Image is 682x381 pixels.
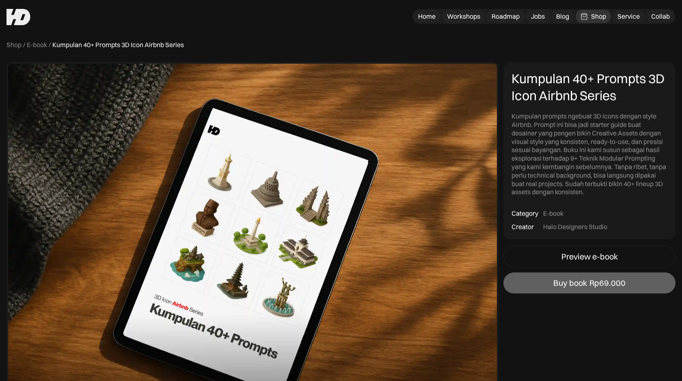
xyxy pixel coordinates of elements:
a: Shop [6,41,22,49]
div: / [23,41,25,49]
div: E-book [543,209,563,218]
div: Service [617,12,640,21]
div: Kumpulan 40+ Prompts 3D Icon Airbnb Series [52,41,184,49]
a: Jobs [526,10,550,23]
div: Creator [511,223,534,231]
div: Kumpulan 40+ Prompts 3D Icon Airbnb Series [511,70,667,104]
a: E-book [27,41,47,49]
a: Service [613,10,645,23]
div: Jobs [531,12,545,21]
a: Preview e-book [503,246,676,268]
div: Category [511,209,538,218]
a: Collab [646,10,675,23]
a: Blog [551,10,574,23]
div: Workshops [447,12,480,21]
div: Kumpulan prompts ngebuat 3D icons dengan style Airbnb. Prompt ini bisa jadi starter guide buat de... [511,112,667,196]
div: Home [418,12,436,21]
a: Workshops [442,10,485,23]
div: / [49,41,51,49]
a: Buy bookRp69.000 [503,272,676,293]
div: Roadmap [492,12,520,21]
a: Shop [576,10,611,23]
div: Halo Designers Studio [543,223,607,231]
div: Buy book [553,278,587,288]
a: Roadmap [487,10,524,23]
div: Collab [651,12,670,21]
a: Home [413,10,440,23]
div: Preview e-book [561,252,618,261]
div: Shop [591,12,606,21]
div: Blog [556,12,569,21]
div: Rp69.000 [589,278,626,288]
